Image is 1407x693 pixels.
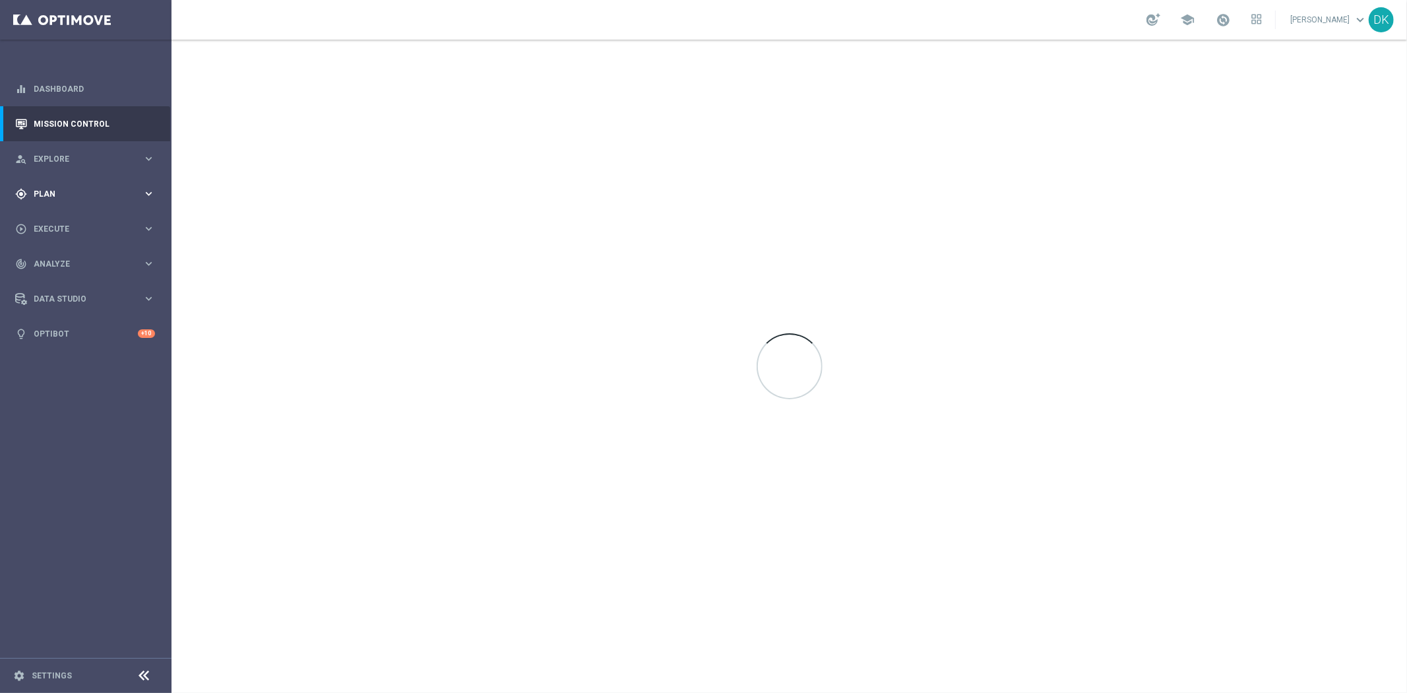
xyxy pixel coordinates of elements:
div: +10 [138,329,155,338]
div: Explore [15,153,142,165]
div: Analyze [15,258,142,270]
div: DK [1369,7,1394,32]
i: play_circle_outline [15,223,27,235]
button: equalizer Dashboard [15,84,156,94]
span: Plan [34,190,142,198]
button: Mission Control [15,119,156,129]
i: track_changes [15,258,27,270]
span: school [1180,13,1195,27]
button: gps_fixed Plan keyboard_arrow_right [15,189,156,199]
span: Explore [34,155,142,163]
i: lightbulb [15,328,27,340]
i: equalizer [15,83,27,95]
i: keyboard_arrow_right [142,152,155,165]
div: Optibot [15,316,155,351]
button: Data Studio keyboard_arrow_right [15,294,156,304]
i: settings [13,670,25,682]
i: person_search [15,153,27,165]
a: [PERSON_NAME]keyboard_arrow_down [1289,10,1369,30]
div: Execute [15,223,142,235]
span: Data Studio [34,295,142,303]
i: keyboard_arrow_right [142,292,155,305]
div: Dashboard [15,71,155,106]
span: keyboard_arrow_down [1353,13,1367,27]
button: lightbulb Optibot +10 [15,329,156,339]
i: gps_fixed [15,188,27,200]
a: Optibot [34,316,138,351]
i: keyboard_arrow_right [142,257,155,270]
a: Settings [32,672,72,680]
button: track_changes Analyze keyboard_arrow_right [15,259,156,269]
button: person_search Explore keyboard_arrow_right [15,154,156,164]
div: Data Studio [15,293,142,305]
i: keyboard_arrow_right [142,222,155,235]
div: Plan [15,188,142,200]
button: play_circle_outline Execute keyboard_arrow_right [15,224,156,234]
span: Execute [34,225,142,233]
span: Analyze [34,260,142,268]
div: Mission Control [15,106,155,141]
a: Dashboard [34,71,155,106]
a: Mission Control [34,106,155,141]
i: keyboard_arrow_right [142,187,155,200]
